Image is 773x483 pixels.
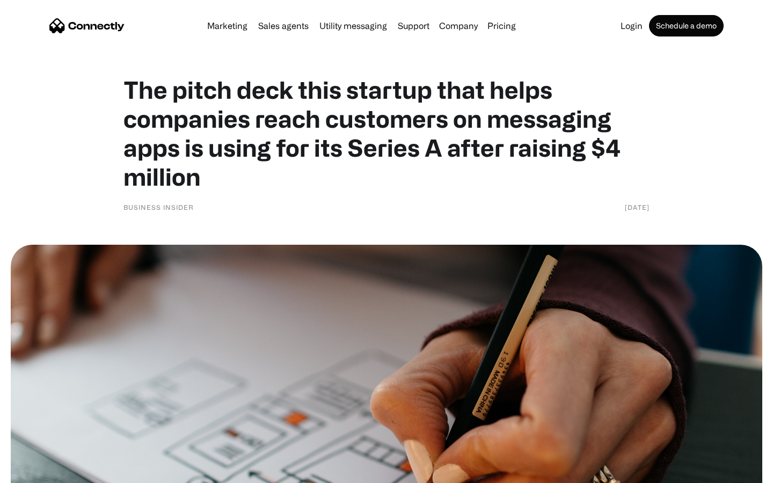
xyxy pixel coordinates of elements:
[439,18,478,33] div: Company
[123,75,650,191] h1: The pitch deck this startup that helps companies reach customers on messaging apps is using for i...
[625,202,650,213] div: [DATE]
[649,15,724,36] a: Schedule a demo
[483,21,520,30] a: Pricing
[393,21,434,30] a: Support
[254,21,313,30] a: Sales agents
[21,464,64,479] ul: Language list
[203,21,252,30] a: Marketing
[123,202,194,213] div: Business Insider
[616,21,647,30] a: Login
[315,21,391,30] a: Utility messaging
[11,464,64,479] aside: Language selected: English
